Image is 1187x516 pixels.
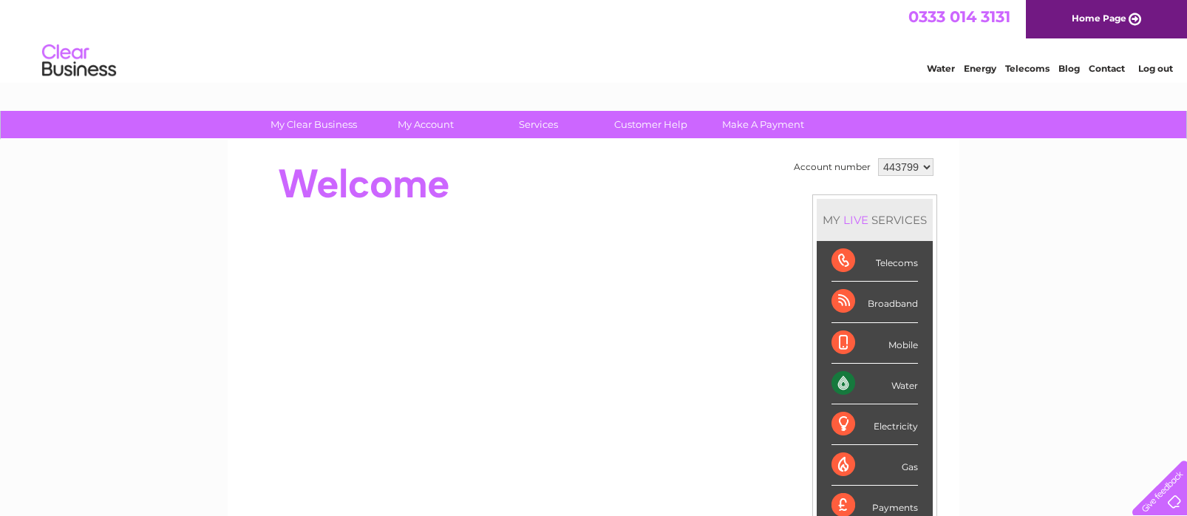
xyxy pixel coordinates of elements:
a: Log out [1138,63,1173,74]
a: 0333 014 3131 [908,7,1010,26]
a: Energy [964,63,996,74]
div: Water [831,364,918,404]
div: Broadband [831,282,918,322]
a: Telecoms [1005,63,1050,74]
a: My Account [365,111,487,138]
img: logo.png [41,38,117,84]
a: My Clear Business [253,111,375,138]
a: Contact [1089,63,1125,74]
div: MY SERVICES [817,199,933,241]
div: Mobile [831,323,918,364]
td: Account number [790,155,874,180]
a: Services [477,111,599,138]
div: Gas [831,445,918,486]
div: LIVE [840,213,871,227]
a: Make A Payment [702,111,824,138]
a: Blog [1058,63,1080,74]
div: Telecoms [831,241,918,282]
div: Electricity [831,404,918,445]
a: Customer Help [590,111,712,138]
div: Clear Business is a trading name of Verastar Limited (registered in [GEOGRAPHIC_DATA] No. 3667643... [245,8,944,72]
a: Water [927,63,955,74]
